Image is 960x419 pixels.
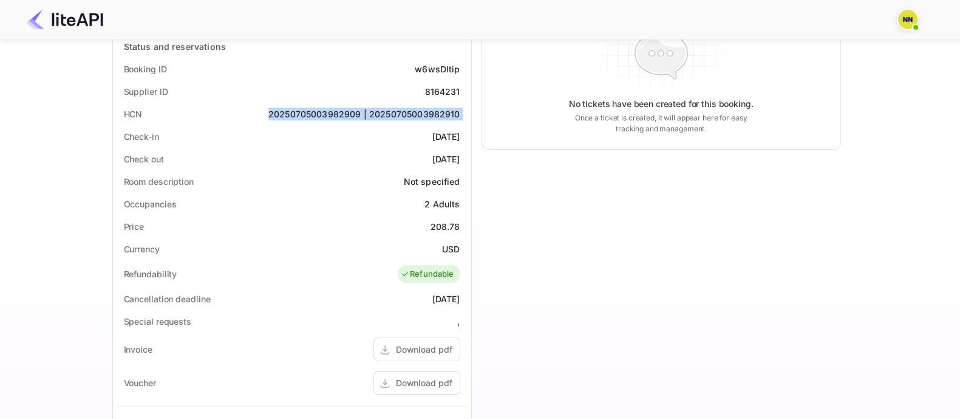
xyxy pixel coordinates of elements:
div: , [457,315,460,328]
div: Download pdf [396,343,452,356]
div: Invoice [124,343,152,356]
div: Refundable [401,268,454,280]
p: Once a ticket is created, it will appear here for easy tracking and management. [565,113,757,134]
div: Check out [124,153,164,165]
div: Download pdf [396,376,452,389]
div: Supplier ID [124,85,168,98]
div: Occupancies [124,198,177,210]
div: 8164231 [424,85,460,98]
div: Not specified [404,175,460,188]
div: Currency [124,243,160,255]
div: w6wsDltip [415,63,460,75]
img: N/A N/A [898,10,917,29]
div: Check-in [124,130,159,143]
div: Refundability [124,268,177,280]
div: Room description [124,175,194,188]
div: 2 Adults [424,198,460,210]
div: 20250705003982909 | 20250705003982910 [268,108,460,120]
img: LiteAPI Logo [27,10,103,29]
div: HCN [124,108,143,120]
p: No tickets have been created for this booking. [569,98,754,110]
div: Price [124,220,145,233]
div: Cancellation deadline [124,293,211,305]
div: [DATE] [432,153,460,165]
div: [DATE] [432,130,460,143]
div: USD [442,243,460,255]
div: Voucher [124,376,156,389]
div: Special requests [124,315,191,328]
div: [DATE] [432,293,460,305]
div: Booking ID [124,63,167,75]
div: Status and reservations [124,40,226,53]
div: 208.78 [431,220,460,233]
